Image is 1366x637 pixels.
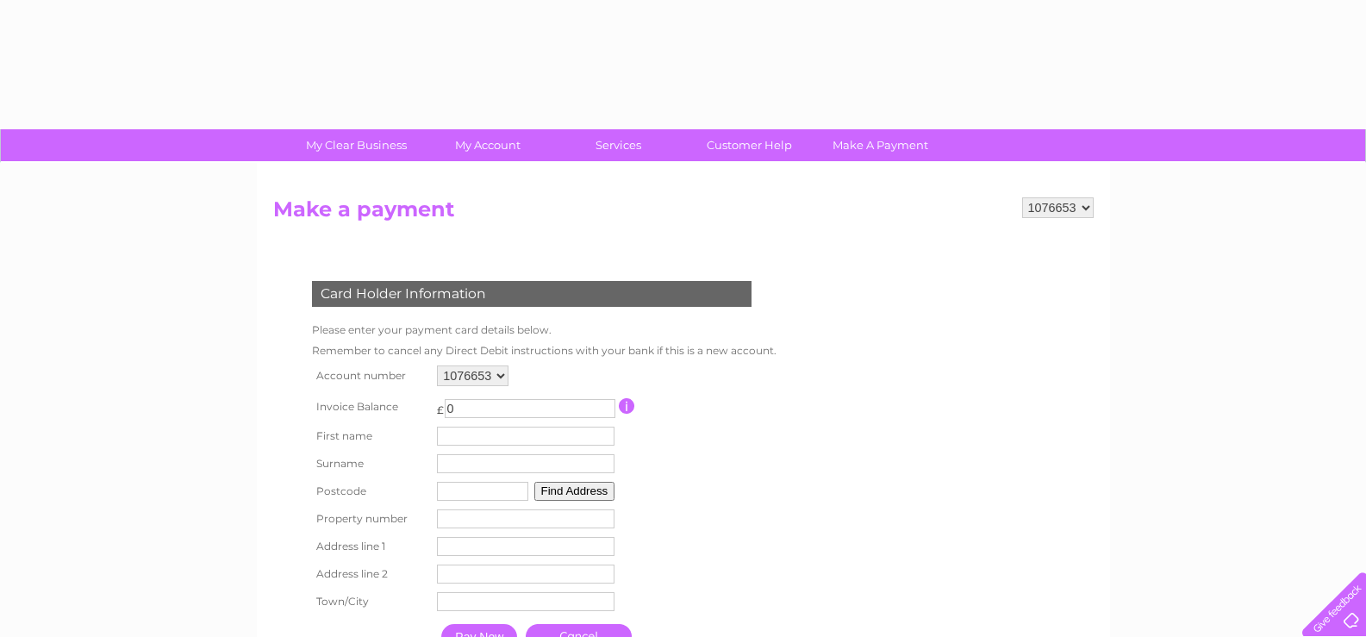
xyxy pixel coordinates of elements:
[437,395,444,416] td: £
[619,398,635,414] input: Information
[308,340,781,361] td: Remember to cancel any Direct Debit instructions with your bank if this is a new account.
[308,390,434,422] th: Invoice Balance
[308,450,434,478] th: Surname
[308,320,781,340] td: Please enter your payment card details below.
[534,482,615,501] button: Find Address
[273,197,1094,230] h2: Make a payment
[285,129,427,161] a: My Clear Business
[308,588,434,615] th: Town/City
[809,129,951,161] a: Make A Payment
[547,129,689,161] a: Services
[416,129,558,161] a: My Account
[308,478,434,505] th: Postcode
[308,533,434,560] th: Address line 1
[308,505,434,533] th: Property number
[678,129,820,161] a: Customer Help
[308,422,434,450] th: First name
[308,560,434,588] th: Address line 2
[308,361,434,390] th: Account number
[312,281,752,307] div: Card Holder Information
